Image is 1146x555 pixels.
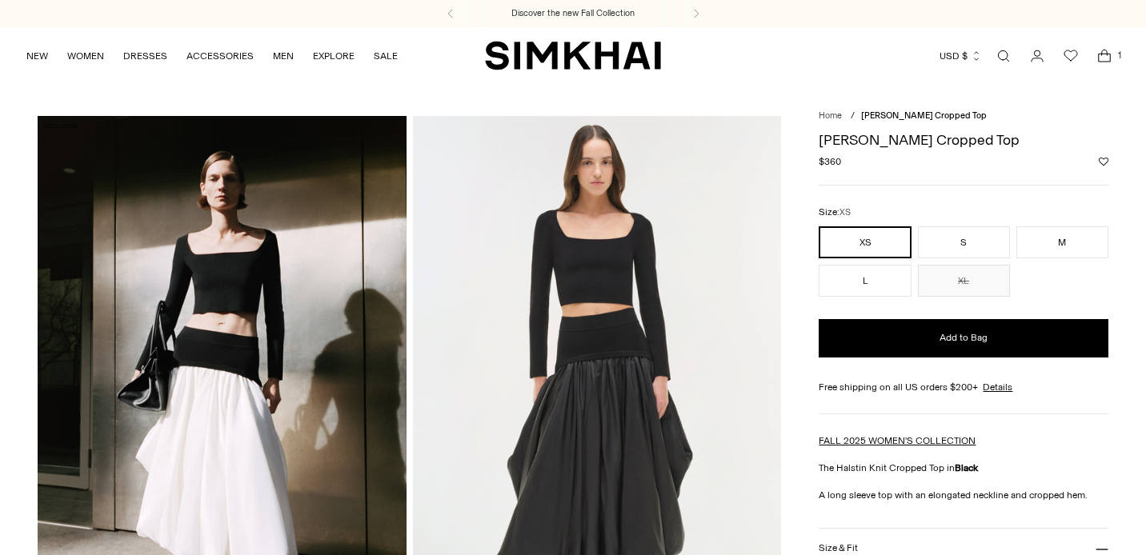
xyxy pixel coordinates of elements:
[988,40,1020,72] a: Open search modal
[511,7,635,20] a: Discover the new Fall Collection
[1088,40,1120,72] a: Open cart modal
[983,380,1012,394] a: Details
[1021,40,1053,72] a: Go to the account page
[26,38,48,74] a: NEW
[819,380,1108,394] div: Free shipping on all US orders $200+
[819,133,1108,147] h1: [PERSON_NAME] Cropped Top
[1099,157,1108,166] button: Add to Wishlist
[123,38,167,74] a: DRESSES
[67,38,104,74] a: WOMEN
[273,38,294,74] a: MEN
[819,319,1108,357] button: Add to Bag
[1016,226,1108,258] button: M
[819,205,851,220] label: Size:
[861,110,987,121] span: [PERSON_NAME] Cropped Top
[1112,48,1127,62] span: 1
[819,226,911,258] button: XS
[819,265,911,297] button: L
[918,265,1010,297] button: XL
[819,461,1108,475] p: The Halstin Knit Cropped Top in
[1055,40,1087,72] a: Wishlist
[955,462,978,473] strong: Black
[374,38,398,74] a: SALE
[819,110,842,121] a: Home
[186,38,254,74] a: ACCESSORIES
[918,226,1010,258] button: S
[851,110,855,123] div: /
[819,435,976,446] a: FALL 2025 WOMEN'S COLLECTION
[839,207,851,218] span: XS
[819,543,857,553] h3: Size & Fit
[940,331,988,345] span: Add to Bag
[819,488,1108,502] p: A long sleeve top with an elongated neckline and cropped hem.
[819,154,841,169] span: $360
[940,38,982,74] button: USD $
[819,110,1108,123] nav: breadcrumbs
[313,38,355,74] a: EXPLORE
[485,40,661,71] a: SIMKHAI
